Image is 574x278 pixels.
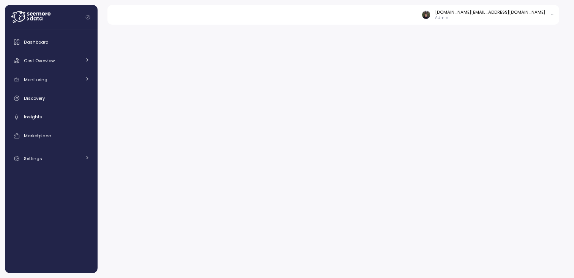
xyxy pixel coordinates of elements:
a: Marketplace [8,128,95,143]
span: Discovery [24,95,45,101]
a: Cost Overview [8,53,95,68]
p: Admin [435,15,545,20]
div: [DOMAIN_NAME][EMAIL_ADDRESS][DOMAIN_NAME] [435,9,545,15]
span: Settings [24,155,42,162]
span: Cost Overview [24,58,55,64]
span: Insights [24,114,42,120]
span: Monitoring [24,77,47,83]
span: Marketplace [24,133,51,139]
a: Monitoring [8,72,95,87]
span: Dashboard [24,39,49,45]
img: 8a667c340b96c72f6b400081a025948b [422,11,430,19]
button: Collapse navigation [83,14,93,20]
a: Discovery [8,91,95,106]
a: Dashboard [8,35,95,50]
a: Insights [8,110,95,125]
a: Settings [8,151,95,166]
